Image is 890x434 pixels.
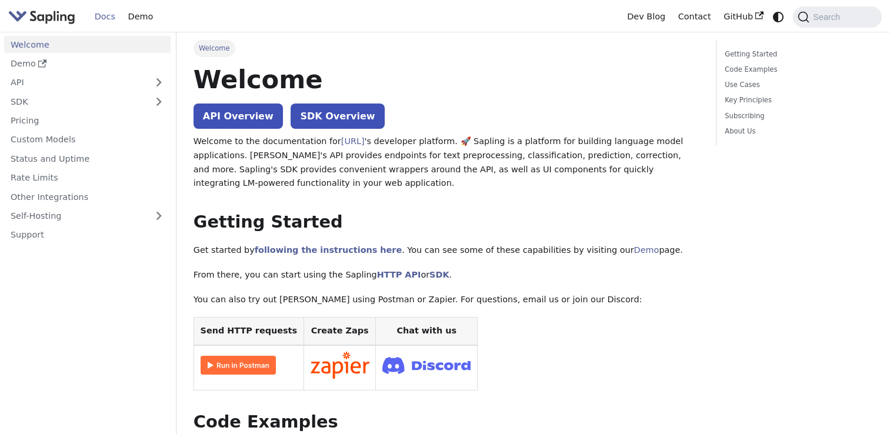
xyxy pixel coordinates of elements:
a: Status and Uptime [4,150,171,167]
a: SDK [429,270,449,279]
a: Welcome [4,36,171,53]
button: Expand sidebar category 'SDK' [147,93,171,110]
p: You can also try out [PERSON_NAME] using Postman or Zapier. For questions, email us or join our D... [194,293,699,307]
a: Rate Limits [4,169,171,186]
span: Welcome [194,40,235,56]
a: following the instructions here [255,245,402,255]
a: Custom Models [4,131,171,148]
a: Key Principles [725,95,869,106]
span: Search [809,12,847,22]
button: Switch between dark and light mode (currently system mode) [770,8,787,25]
a: API [4,74,147,91]
a: GitHub [717,8,769,26]
a: Code Examples [725,64,869,75]
p: From there, you can start using the Sapling or . [194,268,699,282]
a: [URL] [341,136,365,146]
a: Getting Started [725,49,869,60]
button: Expand sidebar category 'API' [147,74,171,91]
a: Demo [4,55,171,72]
th: Chat with us [376,318,478,345]
img: Join Discord [382,353,471,378]
a: Other Integrations [4,188,171,205]
img: Sapling.ai [8,8,75,25]
img: Run in Postman [201,356,276,375]
th: Create Zaps [304,318,376,345]
img: Connect in Zapier [311,352,369,379]
nav: Breadcrumbs [194,40,699,56]
th: Send HTTP requests [194,318,304,345]
a: Pricing [4,112,171,129]
a: About Us [725,126,869,137]
p: Get started by . You can see some of these capabilities by visiting our page. [194,243,699,258]
a: HTTP API [377,270,421,279]
a: Demo [634,245,659,255]
a: Dev Blog [621,8,671,26]
a: SDK Overview [291,104,384,129]
p: Welcome to the documentation for 's developer platform. 🚀 Sapling is a platform for building lang... [194,135,699,191]
a: Sapling.aiSapling.ai [8,8,79,25]
a: Subscribing [725,111,869,122]
a: Docs [88,8,122,26]
h2: Code Examples [194,412,699,433]
a: API Overview [194,104,283,129]
h2: Getting Started [194,212,699,233]
a: Support [4,226,171,243]
h1: Welcome [194,64,699,95]
a: Use Cases [725,79,869,91]
a: Self-Hosting [4,208,171,225]
a: SDK [4,93,147,110]
button: Search (Command+K) [793,6,881,28]
a: Demo [122,8,159,26]
a: Contact [672,8,718,26]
